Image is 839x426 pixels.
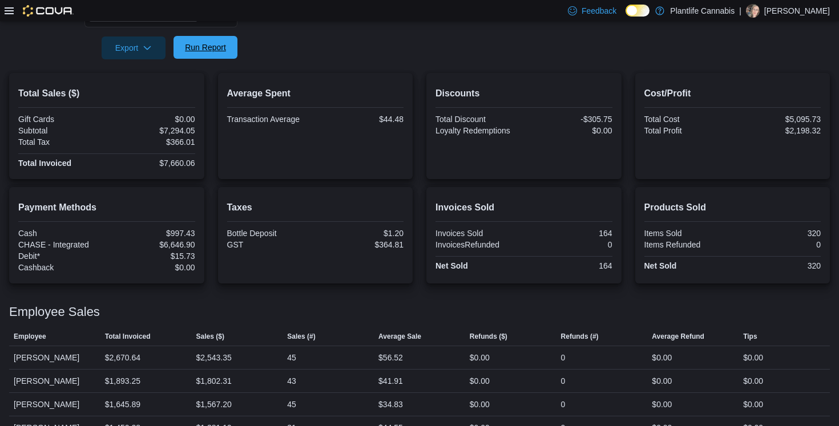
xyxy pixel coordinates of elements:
div: $0.00 [652,351,672,364]
div: Total Tax [18,137,104,147]
div: $41.91 [378,374,403,388]
div: $56.52 [378,351,403,364]
div: $0.00 [743,397,763,411]
h3: Employee Sales [9,305,100,319]
span: Run Report [185,42,226,53]
div: $997.43 [109,229,195,238]
div: $1,645.89 [105,397,140,411]
div: 0 [561,374,566,388]
div: $2,670.64 [105,351,140,364]
div: $2,543.35 [196,351,232,364]
span: Refunds (#) [561,332,599,341]
div: Total Profit [644,126,731,135]
div: 45 [287,397,296,411]
div: $0.00 [109,115,195,124]
span: Refunds ($) [470,332,507,341]
div: 0 [561,351,566,364]
input: Dark Mode [626,5,650,17]
div: $0.00 [743,351,763,364]
div: $366.01 [109,137,195,147]
div: $34.83 [378,397,403,411]
div: Loyalty Redemptions [435,126,522,135]
img: Cova [23,5,74,17]
div: $0.00 [743,374,763,388]
div: 164 [526,261,612,270]
h2: Cost/Profit [644,87,821,100]
div: $0.00 [652,397,672,411]
div: $1,893.25 [105,374,140,388]
div: $7,294.05 [109,126,195,135]
p: | [739,4,741,18]
div: Subtotal [18,126,104,135]
div: 45 [287,351,296,364]
div: $0.00 [470,351,490,364]
div: Debit* [18,251,104,261]
span: Sales (#) [287,332,315,341]
h2: Products Sold [644,201,821,214]
div: $0.00 [470,397,490,411]
button: Export [102,36,166,59]
div: CHASE - Integrated [18,240,104,249]
span: Average Sale [378,332,421,341]
div: $15.73 [109,251,195,261]
div: 320 [735,229,821,238]
div: GST [227,240,313,249]
div: 0 [561,397,566,411]
div: $6,646.90 [109,240,195,249]
div: 0 [526,240,612,249]
div: $1,802.31 [196,374,232,388]
div: Items Refunded [644,240,731,249]
span: Total Invoiced [105,332,151,341]
div: 0 [735,240,821,249]
div: -$305.75 [526,115,612,124]
div: $2,198.32 [735,126,821,135]
div: 43 [287,374,296,388]
span: Feedback [582,5,616,17]
div: $0.00 [109,263,195,272]
div: Cashback [18,263,104,272]
strong: Net Sold [435,261,468,270]
strong: Total Invoiced [18,159,71,168]
div: [PERSON_NAME] [9,393,100,416]
h2: Total Sales ($) [18,87,195,100]
div: [PERSON_NAME] [9,346,100,369]
button: Run Report [174,36,237,59]
div: Bottle Deposit [227,229,313,238]
span: Employee [14,332,46,341]
h2: Average Spent [227,87,404,100]
div: $5,095.73 [735,115,821,124]
div: 320 [735,261,821,270]
div: Stephanie Wiseman [746,4,760,18]
div: Invoices Sold [435,229,522,238]
div: $7,660.06 [109,159,195,168]
div: Gift Cards [18,115,104,124]
div: Total Discount [435,115,522,124]
div: Total Cost [644,115,731,124]
div: Cash [18,229,104,238]
span: Sales ($) [196,332,224,341]
span: Export [108,36,159,59]
span: Average Refund [652,332,704,341]
div: Items Sold [644,229,731,238]
div: 164 [526,229,612,238]
span: Tips [743,332,757,341]
div: Transaction Average [227,115,313,124]
strong: Net Sold [644,261,677,270]
h2: Payment Methods [18,201,195,214]
div: $1,567.20 [196,397,232,411]
div: $364.81 [317,240,404,249]
div: $1.20 [317,229,404,238]
div: $0.00 [526,126,612,135]
h2: Invoices Sold [435,201,612,214]
div: [PERSON_NAME] [9,370,100,392]
p: [PERSON_NAME] [764,4,830,18]
div: $0.00 [652,374,672,388]
div: $0.00 [470,374,490,388]
div: InvoicesRefunded [435,240,522,249]
div: $44.48 [317,115,404,124]
h2: Discounts [435,87,612,100]
h2: Taxes [227,201,404,214]
p: Plantlife Cannabis [670,4,735,18]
